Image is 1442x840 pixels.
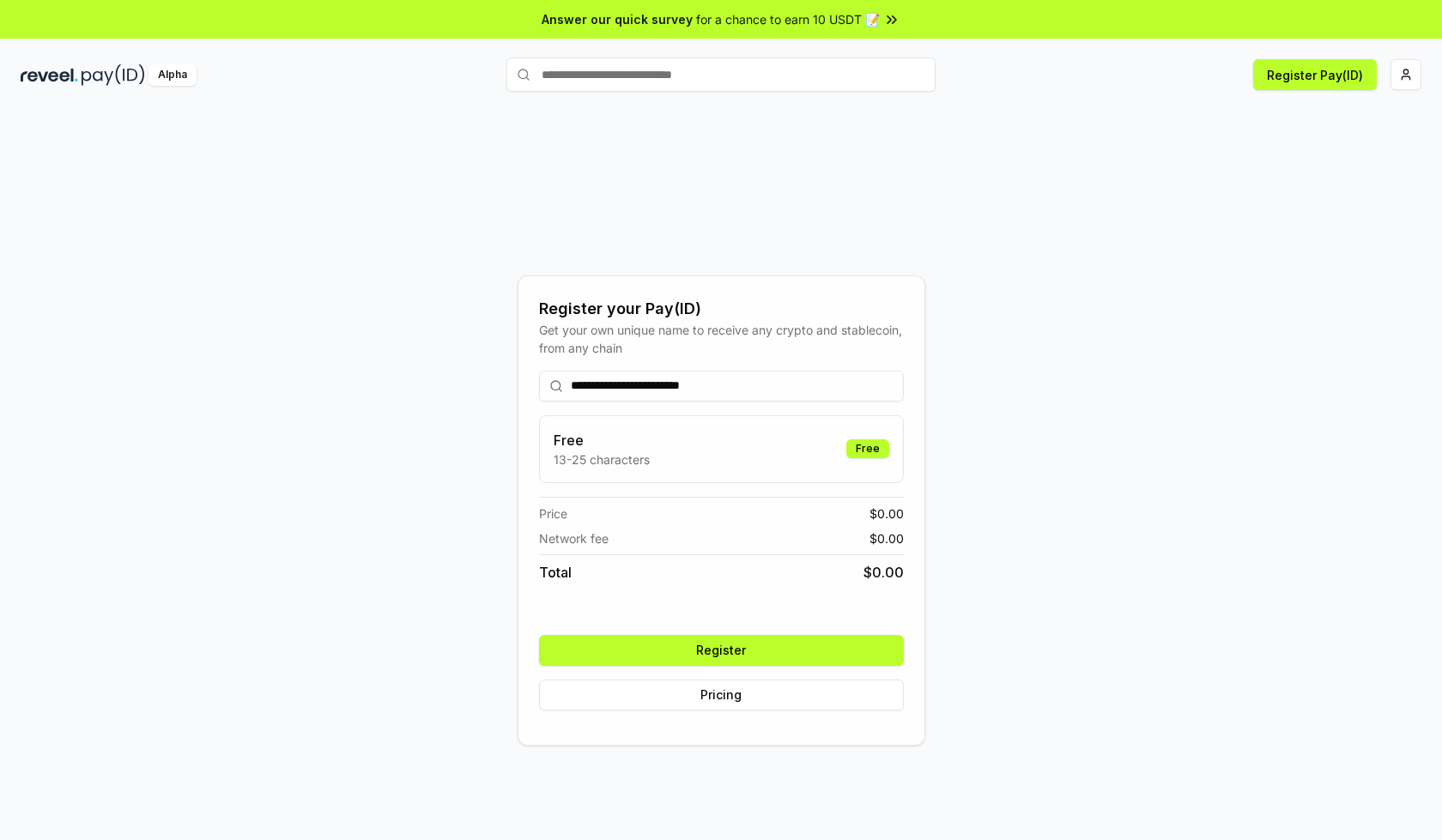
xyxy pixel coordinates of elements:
span: Total [539,562,572,583]
p: 13-25 characters [554,450,650,468]
div: Register your Pay(ID) [539,297,904,321]
span: Answer our quick survey [542,10,693,28]
span: $ 0.00 [869,505,904,523]
span: Price [539,505,567,523]
button: Register [539,635,904,666]
button: Pricing [539,680,904,710]
span: for a chance to earn 10 USDT 📝 [696,10,880,28]
button: Register Pay(ID) [1253,59,1377,90]
img: reveel_dark [21,64,78,86]
div: Alpha [148,64,197,86]
div: Free [846,439,889,458]
span: $ 0.00 [869,529,904,547]
h3: Free [554,430,650,450]
div: Get your own unique name to receive any crypto and stablecoin, from any chain [539,321,904,357]
span: Network fee [539,529,609,547]
img: pay_id [82,64,145,86]
span: $ 0.00 [863,562,904,583]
